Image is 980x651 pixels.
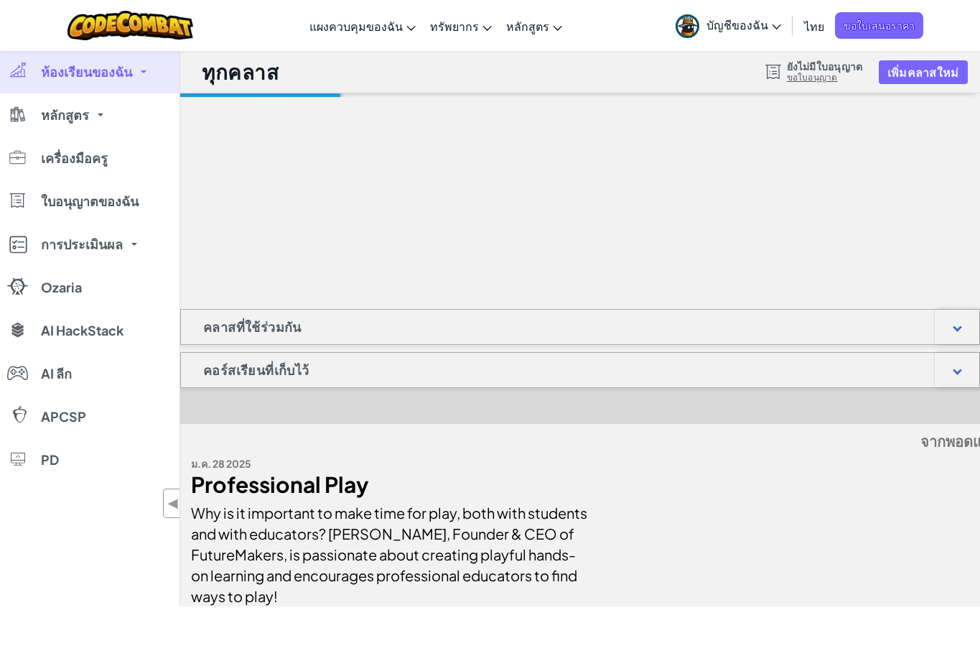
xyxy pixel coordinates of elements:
[804,19,824,34] span: ไทย
[797,6,831,45] a: ไทย
[499,6,569,45] a: หลักสูตร
[67,11,193,40] img: CodeCombat logo
[41,108,89,121] span: หลักสูตร
[191,453,589,474] div: ม.ค. 28 2025
[202,58,279,86] h1: ทุกคลาส
[787,60,863,72] span: ยังไม่มีใบอนุญาต
[41,195,139,208] span: ใบอนุญาตของฉัน
[41,281,82,294] span: Ozaria
[191,474,589,495] div: Professional Play
[191,495,589,606] div: Why is it important to make time for play, both with students and with educators? [PERSON_NAME], ...
[423,6,499,45] a: ทรัพยากร
[41,65,132,78] span: ห้องเรียนของฉัน
[676,14,699,38] img: avatar
[787,72,863,83] a: ขอใบอนุญาต
[668,3,788,48] a: บัญชีของฉัน
[41,367,72,380] span: AI ลีก
[302,6,423,45] a: แผงควบคุมของฉัน
[41,152,108,165] span: เครื่องมือครู
[706,17,781,32] span: บัญชีของฉัน
[41,238,123,251] span: การประเมินผล
[430,19,479,34] span: ทรัพยากร
[181,352,332,388] h1: คอร์สเรียนที่เก็บไว้
[309,19,403,34] span: แผงควบคุมของฉัน
[879,60,968,84] button: เพิ่มคลาสใหม่
[181,309,324,345] h1: คลาสที่ใช้ร่วมกัน
[506,19,549,34] span: หลักสูตร
[835,12,923,39] a: ขอใบเสนอราคา
[167,493,179,514] span: ◀
[41,324,123,337] span: AI HackStack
